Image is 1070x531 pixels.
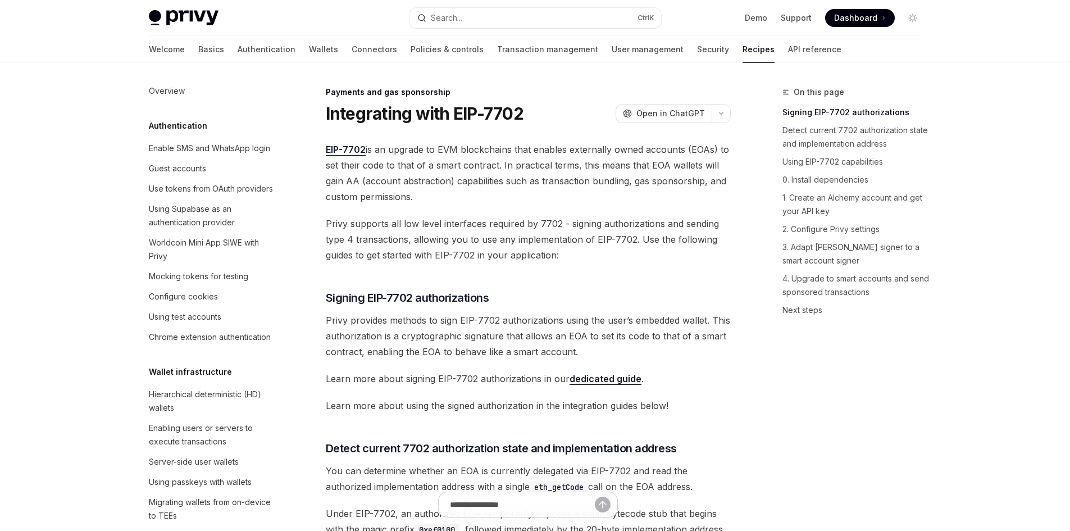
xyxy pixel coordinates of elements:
a: dedicated guide [570,373,641,385]
input: Ask a question... [450,492,595,517]
a: Using EIP-7702 capabilities [782,153,931,171]
a: 0. Install dependencies [782,171,931,189]
a: Chrome extension authentication [140,327,284,347]
a: Configure cookies [140,287,284,307]
span: Privy supports all low level interfaces required by 7702 - signing authorizations and sending typ... [326,216,731,263]
a: Detect current 7702 authorization state and implementation address [782,121,931,153]
a: Hierarchical deterministic (HD) wallets [140,384,284,418]
div: Worldcoin Mini App SIWE with Privy [149,236,277,263]
a: Wallets [309,36,338,63]
a: Support [781,12,812,24]
a: API reference [788,36,841,63]
a: Basics [198,36,224,63]
a: Signing EIP-7702 authorizations [782,103,931,121]
div: Using passkeys with wallets [149,475,252,489]
div: Using Supabase as an authentication provider [149,202,277,229]
a: Dashboard [825,9,895,27]
a: Security [697,36,729,63]
a: 2. Configure Privy settings [782,220,931,238]
a: Migrating wallets from on-device to TEEs [140,492,284,526]
div: Use tokens from OAuth providers [149,182,273,196]
span: Ctrl K [638,13,654,22]
h5: Wallet infrastructure [149,365,232,379]
a: Guest accounts [140,158,284,179]
a: Recipes [743,36,775,63]
a: Enable SMS and WhatsApp login [140,138,284,158]
a: Mocking tokens for testing [140,266,284,287]
span: Dashboard [834,12,877,24]
span: Privy provides methods to sign EIP-7702 authorizations using the user’s embedded wallet. This aut... [326,312,731,360]
a: 1. Create an Alchemy account and get your API key [782,189,931,220]
span: Learn more about using the signed authorization in the integration guides below! [326,398,731,414]
span: On this page [794,85,844,99]
div: Mocking tokens for testing [149,270,248,283]
div: Chrome extension authentication [149,330,271,344]
img: light logo [149,10,218,26]
div: Hierarchical deterministic (HD) wallets [149,388,277,415]
div: Configure cookies [149,290,218,303]
div: Enable SMS and WhatsApp login [149,142,270,155]
a: Overview [140,81,284,101]
span: You can determine whether an EOA is currently delegated via EIP-7702 and read the authorized impl... [326,463,731,494]
button: Send message [595,497,611,512]
a: Enabling users or servers to execute transactions [140,418,284,452]
span: Learn more about signing EIP-7702 authorizations in our . [326,371,731,387]
span: Detect current 7702 authorization state and implementation address [326,441,677,456]
a: Policies & controls [411,36,484,63]
a: Demo [745,12,767,24]
span: Signing EIP-7702 authorizations [326,290,489,306]
a: Using test accounts [140,307,284,327]
div: Enabling users or servers to execute transactions [149,421,277,448]
div: Using test accounts [149,310,221,324]
a: EIP-7702 [326,144,366,156]
div: Guest accounts [149,162,206,175]
div: Server-side user wallets [149,455,239,469]
span: is an upgrade to EVM blockchains that enables externally owned accounts (EOAs) to set their code ... [326,142,731,205]
div: Overview [149,84,185,98]
code: eth_getCode [530,481,588,493]
a: Worldcoin Mini App SIWE with Privy [140,233,284,266]
a: Use tokens from OAuth providers [140,179,284,199]
h5: Authentication [149,119,207,133]
a: Next steps [782,301,931,319]
a: Using Supabase as an authentication provider [140,199,284,233]
h1: Integrating with EIP-7702 [326,103,523,124]
a: Server-side user wallets [140,452,284,472]
div: Payments and gas sponsorship [326,87,731,98]
a: Transaction management [497,36,598,63]
a: Using passkeys with wallets [140,472,284,492]
div: Search... [431,11,462,25]
a: 4. Upgrade to smart accounts and send sponsored transactions [782,270,931,301]
a: Authentication [238,36,295,63]
div: Migrating wallets from on-device to TEEs [149,496,277,523]
a: User management [612,36,684,63]
button: Open search [409,8,661,28]
a: Connectors [352,36,397,63]
a: 3. Adapt [PERSON_NAME] signer to a smart account signer [782,238,931,270]
span: Open in ChatGPT [636,108,705,119]
button: Toggle dark mode [904,9,922,27]
button: Open in ChatGPT [616,104,712,123]
a: Welcome [149,36,185,63]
